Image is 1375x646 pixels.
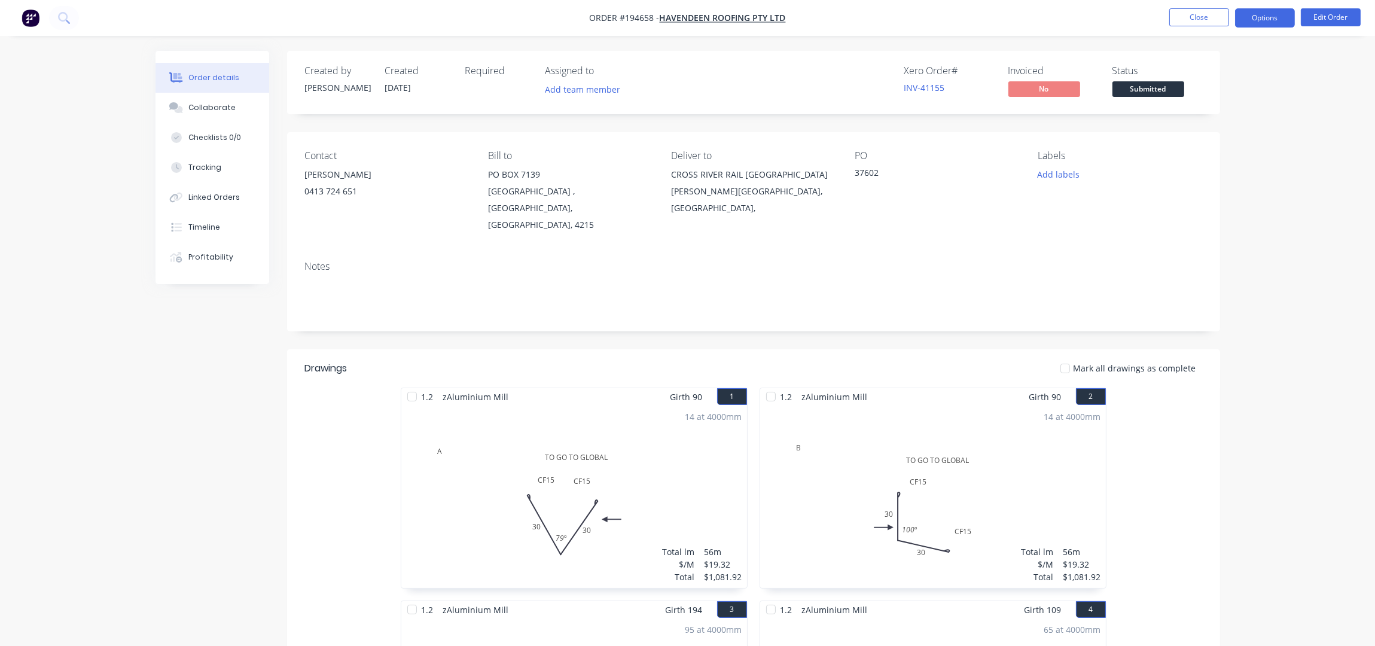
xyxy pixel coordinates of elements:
span: 1.2 [776,388,797,406]
a: Havendeen Roofing Pty Ltd [660,13,786,24]
div: [PERSON_NAME] [305,81,371,94]
div: $/M [663,558,695,571]
div: $19.32 [1063,558,1101,571]
div: Total lm [1022,546,1054,558]
a: INV-41155 [904,82,945,93]
div: Linked Orders [188,192,240,203]
div: PO BOX 7139[GEOGRAPHIC_DATA] , [GEOGRAPHIC_DATA], [GEOGRAPHIC_DATA], 4215 [488,166,652,233]
div: 14 at 4000mm [685,410,742,423]
div: Notes [305,261,1202,272]
div: $19.32 [705,558,742,571]
button: Add team member [545,81,627,97]
span: Order #194658 - [590,13,660,24]
div: 56m [1063,546,1101,558]
div: Contact [305,150,469,161]
div: $1,081.92 [705,571,742,583]
div: [PERSON_NAME][GEOGRAPHIC_DATA], [GEOGRAPHIC_DATA], [671,183,835,217]
div: Checklists 0/0 [188,132,241,143]
div: 95 at 4000mm [685,623,742,636]
div: ATO GO TO GLOBALCF1530CF153079º14 at 4000mmTotal lm$/MTotal56m$19.32$1,081.92 [401,406,747,588]
div: Invoiced [1008,65,1098,77]
button: Options [1235,8,1295,28]
div: Total lm [663,546,695,558]
div: Created [385,65,451,77]
div: PO [855,150,1019,161]
span: Submitted [1112,81,1184,96]
button: Edit Order [1301,8,1361,26]
button: Checklists 0/0 [156,123,269,153]
div: $/M [1022,558,1054,571]
button: Submitted [1112,81,1184,99]
button: Close [1169,8,1229,26]
div: BTO GO TO GLOBALCF1530CF1530100º14 at 4000mmTotal lm$/MTotal56m$19.32$1,081.92 [760,406,1106,588]
span: 1.2 [776,601,797,618]
span: zAluminium Mill [797,601,873,618]
button: Linked Orders [156,182,269,212]
button: 1 [717,388,747,405]
div: 0413 724 651 [305,183,469,200]
button: Add labels [1031,166,1086,182]
span: Girth 90 [670,388,703,406]
span: [DATE] [385,82,411,93]
span: zAluminium Mill [438,388,514,406]
div: Tracking [188,162,221,173]
div: Timeline [188,222,220,233]
div: 37602 [855,166,1004,183]
div: 14 at 4000mm [1044,410,1101,423]
span: zAluminium Mill [438,601,514,618]
button: Add team member [538,81,626,97]
span: 1.2 [417,388,438,406]
div: Status [1112,65,1202,77]
button: Tracking [156,153,269,182]
div: Collaborate [188,102,236,113]
button: Timeline [156,212,269,242]
div: Profitability [188,252,233,263]
div: Total [663,571,695,583]
button: 4 [1076,601,1106,618]
div: [PERSON_NAME] [305,166,469,183]
div: Xero Order # [904,65,994,77]
div: Created by [305,65,371,77]
div: Assigned to [545,65,665,77]
div: [GEOGRAPHIC_DATA] , [GEOGRAPHIC_DATA], [GEOGRAPHIC_DATA], 4215 [488,183,652,233]
div: 65 at 4000mm [1044,623,1101,636]
span: Girth 90 [1029,388,1062,406]
span: Mark all drawings as complete [1074,362,1196,374]
button: 3 [717,601,747,618]
div: Order details [188,72,239,83]
span: No [1008,81,1080,96]
div: [PERSON_NAME]0413 724 651 [305,166,469,205]
div: Bill to [488,150,652,161]
div: Total [1022,571,1054,583]
button: Order details [156,63,269,93]
div: Drawings [305,361,347,376]
span: Girth 194 [666,601,703,618]
div: Deliver to [671,150,835,161]
div: CROSS RIVER RAIL [GEOGRAPHIC_DATA] [671,166,835,183]
span: Girth 109 [1025,601,1062,618]
button: Profitability [156,242,269,272]
img: Factory [22,9,39,27]
div: $1,081.92 [1063,571,1101,583]
button: 2 [1076,388,1106,405]
div: PO BOX 7139 [488,166,652,183]
div: 56m [705,546,742,558]
div: Required [465,65,531,77]
span: 1.2 [417,601,438,618]
button: Collaborate [156,93,269,123]
div: Labels [1038,150,1202,161]
div: CROSS RIVER RAIL [GEOGRAPHIC_DATA][PERSON_NAME][GEOGRAPHIC_DATA], [GEOGRAPHIC_DATA], [671,166,835,217]
span: zAluminium Mill [797,388,873,406]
